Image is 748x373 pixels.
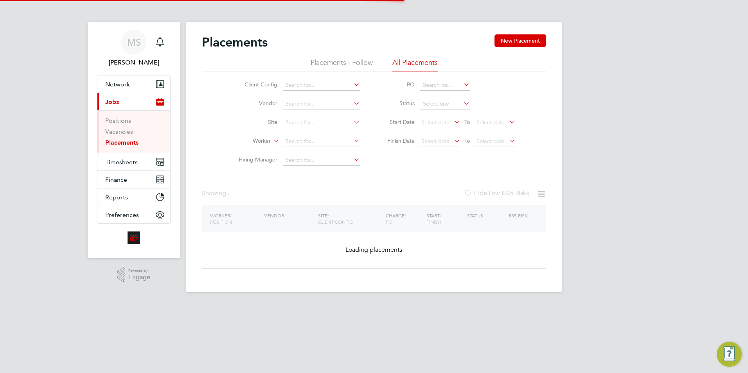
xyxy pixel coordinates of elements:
a: Powered byEngage [117,267,151,282]
a: Vacancies [105,128,133,135]
input: Search for... [283,117,360,128]
label: Client Config [232,81,277,88]
span: MS [127,37,141,47]
li: All Placements [392,58,438,72]
span: Powered by [128,267,150,274]
span: Timesheets [105,158,138,166]
nav: Main navigation [88,22,180,258]
label: Finish Date [379,137,415,144]
button: Timesheets [97,153,170,170]
button: Engage Resource Center [717,342,742,367]
span: To [462,117,472,127]
button: Network [97,75,170,93]
input: Search for... [283,99,360,109]
span: Reports [105,194,128,201]
span: Michael Stone [97,58,171,67]
label: Hide Low IR35 Risks [464,189,529,197]
span: Select date [476,138,505,145]
div: Showing [202,189,232,197]
h2: Placements [202,34,268,50]
label: Start Date [379,118,415,126]
input: Search for... [283,80,360,91]
li: Placements I Follow [311,58,373,72]
label: PO [379,81,415,88]
div: Jobs [97,110,170,153]
span: Select date [421,138,450,145]
span: To [462,136,472,146]
span: Jobs [105,98,119,106]
a: MS[PERSON_NAME] [97,30,171,67]
span: ... [226,189,231,197]
label: Hiring Manager [232,156,277,163]
button: Preferences [97,206,170,223]
span: Finance [105,176,127,183]
label: Status [379,100,415,107]
button: Reports [97,188,170,206]
label: Vendor [232,100,277,107]
input: Search for... [283,136,360,147]
span: Select date [476,119,505,126]
a: Positions [105,117,131,124]
label: Worker [226,137,271,145]
label: Site [232,118,277,126]
input: Select one [420,99,470,109]
input: Search for... [283,155,360,166]
button: Finance [97,171,170,188]
span: Select date [421,119,450,126]
img: alliancemsp-logo-retina.png [128,231,140,244]
button: Jobs [97,93,170,110]
input: Search for... [420,80,470,91]
a: Placements [105,139,138,146]
button: New Placement [494,34,546,47]
a: Go to home page [97,231,171,244]
span: Engage [128,274,150,281]
span: Preferences [105,211,139,219]
span: Network [105,81,130,88]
